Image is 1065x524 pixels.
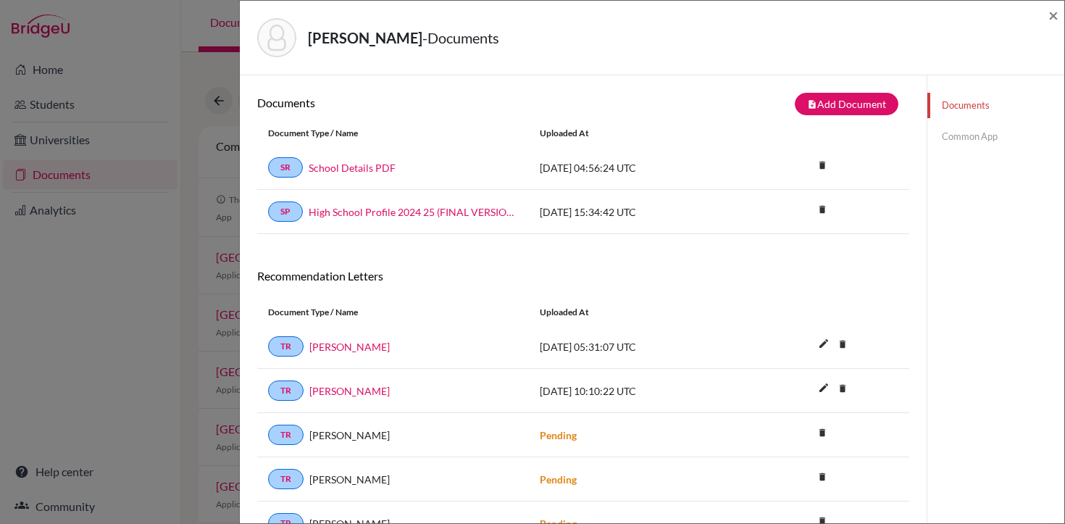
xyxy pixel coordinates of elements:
[422,29,499,46] span: - Documents
[309,383,390,399] a: [PERSON_NAME]
[268,201,303,222] a: SP
[811,468,833,488] a: delete
[832,336,853,355] a: delete
[309,160,396,175] a: School Details PDF
[807,99,817,109] i: note_add
[309,204,518,220] a: High School Profile 2024 25 (FINAL VERSION).school_wide
[832,378,853,399] i: delete
[811,154,833,176] i: delete
[257,269,909,283] h6: Recommendation Letters
[811,201,833,220] a: delete
[257,306,529,319] div: Document Type / Name
[268,157,303,178] a: SR
[540,385,636,397] span: [DATE] 10:10:22 UTC
[529,160,746,175] div: [DATE] 04:56:24 UTC
[268,336,304,357] a: TR
[811,466,833,488] i: delete
[811,199,833,220] i: delete
[268,380,304,401] a: TR
[540,473,577,486] strong: Pending
[812,332,835,355] i: edit
[927,124,1064,149] a: Common App
[832,333,853,355] i: delete
[832,380,853,399] a: delete
[309,339,390,354] a: [PERSON_NAME]
[811,424,833,444] a: delete
[795,93,898,115] button: note_addAdd Document
[1048,7,1058,24] button: Close
[811,422,833,444] i: delete
[268,469,304,489] a: TR
[811,157,833,176] a: delete
[811,378,836,400] button: edit
[811,334,836,356] button: edit
[309,428,390,443] span: [PERSON_NAME]
[257,127,529,140] div: Document Type / Name
[1048,4,1058,25] span: ×
[268,425,304,445] a: TR
[257,96,583,109] h6: Documents
[529,204,746,220] div: [DATE] 15:34:42 UTC
[812,376,835,399] i: edit
[927,93,1064,118] a: Documents
[529,306,746,319] div: Uploaded at
[529,127,746,140] div: Uploaded at
[540,429,577,441] strong: Pending
[540,341,636,353] span: [DATE] 05:31:07 UTC
[309,472,390,487] span: [PERSON_NAME]
[308,29,422,46] strong: [PERSON_NAME]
